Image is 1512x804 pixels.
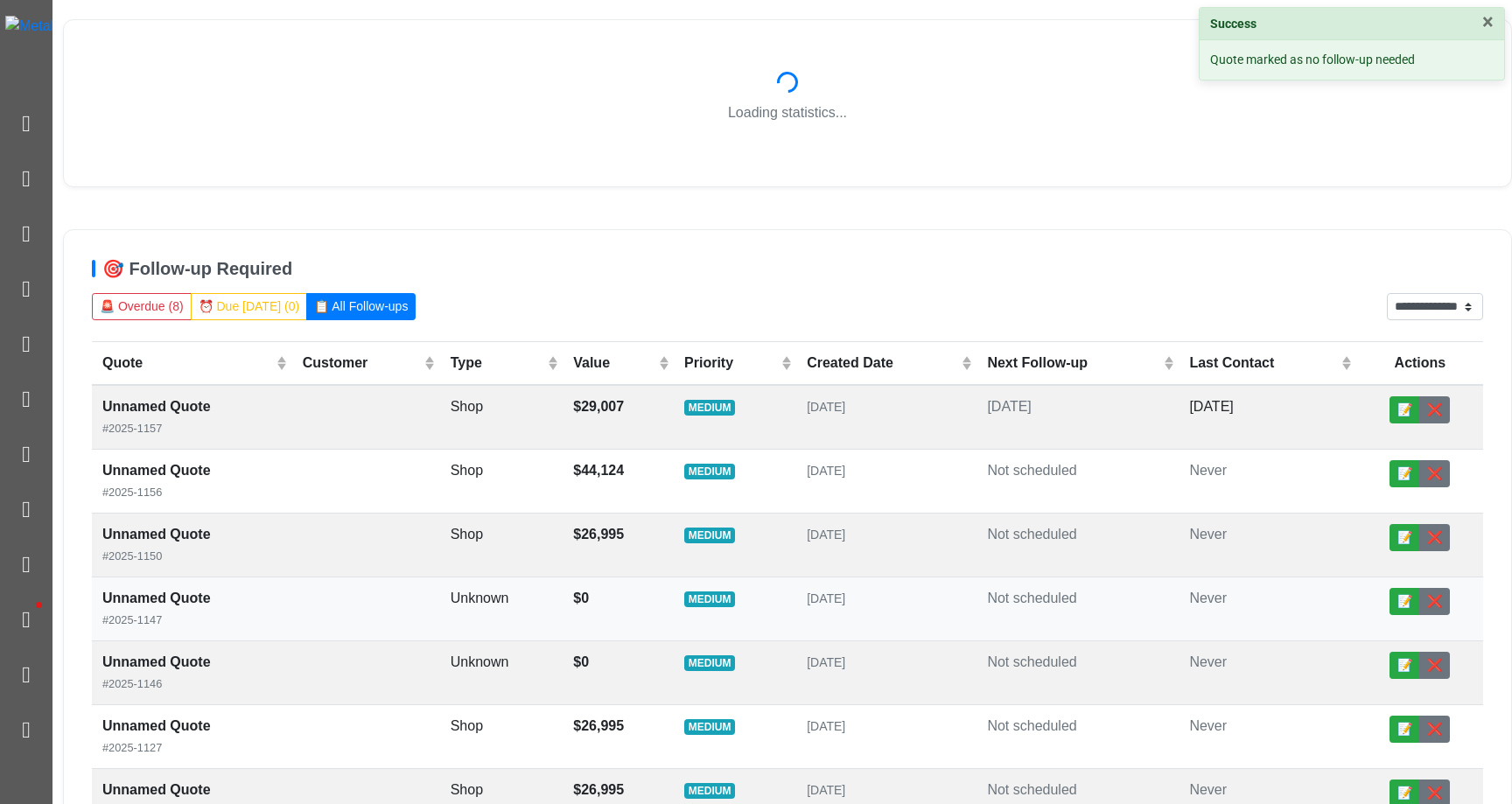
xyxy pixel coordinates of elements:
[102,677,162,690] small: #2025-1146
[102,549,162,563] small: #2025-1150
[92,102,1483,123] p: Loading statistics...
[1482,11,1494,32] button: Close
[440,514,563,577] td: Shop
[1210,15,1256,33] strong: Success
[1389,460,1420,487] button: 📝
[1368,353,1473,374] div: Actions
[987,718,1076,733] span: Not scheduled
[1419,396,1450,423] button: ❌
[807,353,957,374] div: Created Date
[102,741,162,754] small: #2025-1127
[102,654,211,669] strong: Unnamed Quote
[807,400,845,414] span: [DATE]
[573,463,624,478] strong: $44,124
[1419,460,1450,487] button: ❌
[1189,718,1227,733] span: Never
[102,353,272,374] div: Quote
[807,783,845,797] span: [DATE]
[191,293,308,320] button: ⏰ Due [DATE] (0)
[987,353,1159,374] div: Next Follow-up
[573,353,654,374] div: Value
[987,782,1076,797] span: Not scheduled
[1189,399,1233,414] span: [DATE]
[17,577,61,633] span: •
[684,783,735,799] span: MEDIUM
[440,450,563,514] td: Shop
[807,655,845,669] span: [DATE]
[573,782,624,797] strong: $26,995
[684,528,735,543] span: MEDIUM
[573,591,589,605] strong: $0
[440,577,563,641] td: Unknown
[684,353,777,374] div: Priority
[102,486,162,499] small: #2025-1156
[303,353,421,374] div: Customer
[1189,654,1227,669] span: Never
[684,591,735,607] span: MEDIUM
[987,527,1076,542] span: Not scheduled
[1189,591,1227,605] span: Never
[1189,353,1337,374] div: Last Contact
[102,591,211,605] strong: Unnamed Quote
[102,527,211,542] strong: Unnamed Quote
[573,399,624,414] strong: $29,007
[1419,652,1450,679] button: ❌
[92,258,1483,279] h5: 🎯 Follow-up Required
[1189,527,1227,542] span: Never
[987,591,1076,605] span: Not scheduled
[573,527,624,542] strong: $26,995
[573,654,589,669] strong: $0
[1389,716,1420,743] button: 📝
[1419,588,1450,615] button: ❌
[92,293,192,320] button: 🚨 Overdue (8)
[102,613,162,626] small: #2025-1147
[440,385,563,450] td: Shop
[987,463,1076,478] span: Not scheduled
[1389,652,1420,679] button: 📝
[440,705,563,769] td: Shop
[102,782,211,797] strong: Unnamed Quote
[807,464,845,478] span: [DATE]
[684,400,735,416] span: MEDIUM
[102,463,211,478] strong: Unnamed Quote
[1389,524,1420,551] button: 📝
[573,718,624,733] strong: $26,995
[684,655,735,671] span: MEDIUM
[102,399,211,414] strong: Unnamed Quote
[684,464,735,479] span: MEDIUM
[102,422,162,435] small: #2025-1157
[807,719,845,733] span: [DATE]
[1189,782,1227,797] span: Never
[306,293,416,320] button: 📋 All Follow-ups
[1189,463,1227,478] span: Never
[684,719,735,735] span: MEDIUM
[451,353,543,374] div: Type
[987,399,1031,414] span: [DATE]
[807,528,845,542] span: [DATE]
[102,718,211,733] strong: Unnamed Quote
[987,654,1076,669] span: Not scheduled
[1389,588,1420,615] button: 📝
[1389,396,1420,423] button: 📝
[1419,716,1450,743] button: ❌
[807,591,845,605] span: [DATE]
[1200,40,1504,80] div: Quote marked as no follow-up needed
[5,16,158,37] img: Metals Direct Inc Logo
[440,641,563,705] td: Unknown
[1419,524,1450,551] button: ❌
